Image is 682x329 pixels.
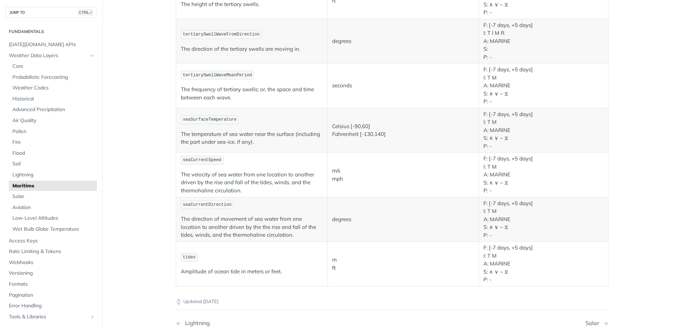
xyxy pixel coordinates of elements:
[585,320,608,327] a: Next Page: Solar
[5,50,97,61] a: Weather Data LayersHide subpages for Weather Data Layers
[9,115,97,126] a: Air Quality
[9,126,97,137] a: Pollen
[332,82,474,90] p: seconds
[12,117,95,124] span: Air Quality
[9,83,97,93] a: Weather Codes
[12,193,95,200] span: Solar
[9,191,97,202] a: Solar
[9,270,95,277] span: Versioning
[12,150,95,157] span: Flood
[9,302,95,309] span: Error Handling
[483,199,603,240] p: F: [-7 days, +5 days] I: T M A: MARINE S: ∧ ∨ ~ ⧖ P: -
[5,301,97,311] a: Error Handling
[332,215,474,224] p: degrees
[9,148,97,159] a: Flood
[585,320,603,327] div: Solar
[9,292,95,299] span: Pagination
[181,86,323,102] p: The frequency of tertiary swells; or, the space and time between each wave.
[9,137,97,148] a: Fire
[183,202,232,207] span: seaCurrentDirection
[12,74,95,81] span: Probabilistic Forecasting
[12,95,95,103] span: Historical
[12,128,95,135] span: Pollen
[176,320,361,327] a: Previous Page: Lightning
[9,213,97,224] a: Low-Level Altitudes
[12,139,95,146] span: Fire
[9,237,95,245] span: Access Keys
[182,320,210,327] div: Lightning
[176,298,608,305] p: Updated [DATE]
[9,248,95,255] span: Rate Limiting & Tokens
[9,224,97,235] a: Wet Bulb Globe Temperature
[181,130,323,146] p: The temperature of sea water near the surface (including the part under sea-ice, if any).
[181,215,323,239] p: The direction of movement of sea water from one location to another driven by the the rise and fa...
[332,167,474,183] p: m/s mph
[181,0,323,9] p: The height of the tertiary swells.
[5,7,97,18] button: JUMP TOCTRL-/
[12,160,95,168] span: Soil
[12,204,95,211] span: Aviation
[9,72,97,83] a: Probabilistic Forecasting
[9,259,95,266] span: Webhooks
[12,215,95,222] span: Low-Level Altitudes
[9,202,97,213] a: Aviation
[9,281,95,288] span: Formats
[5,279,97,290] a: Formats
[183,73,252,78] span: tertiarySwellWaveMeanPeriod
[9,94,97,104] a: Historical
[9,313,88,320] span: Tools & Libraries
[332,122,474,138] p: Celsius [-90,60] Fahrenheit [-130,140]
[12,106,95,113] span: Advanced Precipitation
[181,171,323,195] p: The velocity of sea water from one location to another driven by the rise and fall of the tides, ...
[12,63,95,70] span: Core
[9,52,88,59] span: Weather Data Layers
[90,314,95,320] button: Show subpages for Tools & Libraries
[181,45,323,53] p: The direction of the tertiary swells are moving in.
[5,236,97,246] a: Access Keys
[9,61,97,72] a: Core
[9,104,97,115] a: Advanced Precipitation
[483,244,603,284] p: F: [-7 days, +5 days] I: T M A: MARINE S: ∧ ∨ ~ ⧖ P: -
[5,246,97,257] a: Rate Limiting & Tokens
[12,171,95,179] span: Lightning
[9,170,97,180] a: Lightning
[183,117,237,122] span: seaSurfaceTemperature
[483,110,603,150] p: F: [-7 days, +5 days] I: T M A: MARINE S: ∧ ∨ ~ ⧖ P: -
[5,39,97,50] a: [DATE][DOMAIN_NAME] APIs
[9,41,95,48] span: [DATE][DOMAIN_NAME] APIs
[12,84,95,92] span: Weather Codes
[183,32,260,37] span: tertiarySwellWaveFromDirection
[77,10,93,15] span: CTRL-/
[483,66,603,106] p: F: [-7 days, +5 days] I: T M A: MARINE S: ∧ ∨ ~ ⧖ P: -
[5,268,97,279] a: Versioning
[9,159,97,169] a: Soil
[332,37,474,45] p: degrees
[332,256,474,272] p: m ft
[5,257,97,268] a: Webhooks
[12,226,95,233] span: Wet Bulb Globe Temperature
[5,28,97,35] h2: Fundamentals
[5,312,97,322] a: Tools & LibrariesShow subpages for Tools & Libraries
[183,158,221,163] span: seaCurrentSpeed
[483,21,603,61] p: F: [-7 days, +5 days] I: T I M R A: MARINE S: P: -
[90,53,95,59] button: Hide subpages for Weather Data Layers
[183,255,196,260] span: tides
[5,290,97,301] a: Pagination
[12,182,95,190] span: Maritime
[483,155,603,195] p: F: [-7 days, +5 days] I: T M A: MARINE S: ∧ ∨ ~ ⧖ P: -
[9,181,97,191] a: Maritime
[181,268,323,276] p: Amplitude of ocean tide in meters or feet.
